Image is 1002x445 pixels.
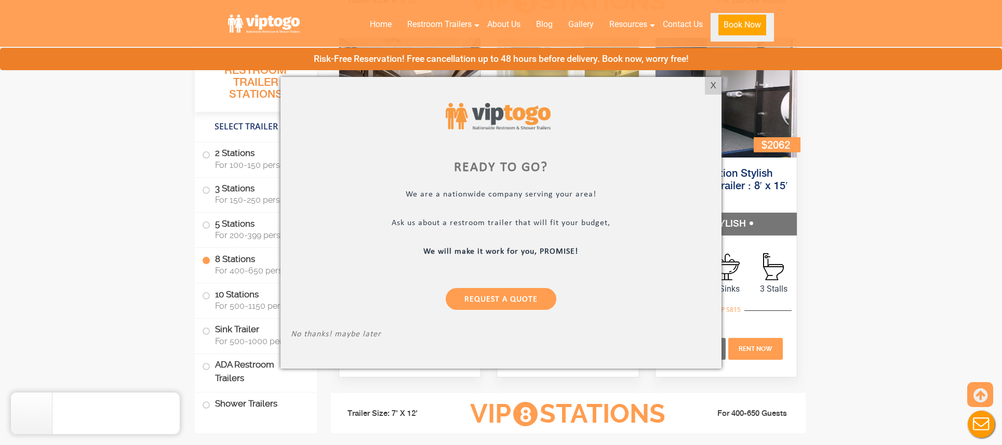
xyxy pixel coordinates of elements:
b: We will make it work for you, PROMISE! [424,247,579,255]
p: No thanks! maybe later [291,329,711,341]
img: viptogo logo [446,103,551,130]
p: We are a nationwide company serving your area! [291,189,711,201]
button: Live Chat [960,403,1002,445]
div: X [705,77,722,95]
p: Ask us about a restroom trailer that will fit your budget, [291,218,711,230]
div: Ready to go? [291,161,711,174]
a: Request a Quote [446,287,556,309]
